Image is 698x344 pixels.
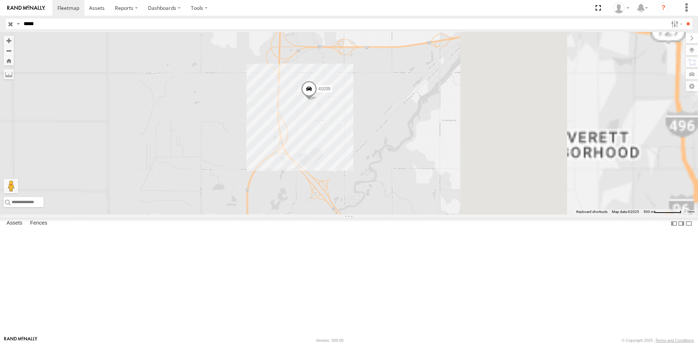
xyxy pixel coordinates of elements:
label: Map Settings [686,81,698,91]
label: Hide Summary Table [685,218,693,229]
a: Terms and Conditions [655,338,694,343]
button: Drag Pegman onto the map to open Street View [4,179,18,193]
label: Dock Summary Table to the Right [678,218,685,229]
button: Zoom in [4,36,14,46]
label: Fences [27,218,51,229]
div: © Copyright 2025 - [622,338,694,343]
span: Map data ©2025 [612,210,639,214]
button: Map Scale: 500 m per 71 pixels [641,209,683,214]
i: ? [658,2,669,14]
div: Ryan Roxas [611,3,632,13]
button: Zoom out [4,46,14,56]
div: Version: 308.00 [316,338,344,343]
label: Search Query [15,19,21,29]
label: Search Filter Options [668,19,684,29]
button: Keyboard shortcuts [576,209,607,214]
button: Zoom Home [4,56,14,66]
label: Assets [3,218,26,229]
label: Dock Summary Table to the Left [670,218,678,229]
a: Visit our Website [4,337,37,344]
label: Measure [4,69,14,79]
span: 41039 [318,86,330,91]
span: 500 m [643,210,654,214]
a: Terms (opens in new tab) [687,210,695,213]
img: rand-logo.svg [7,5,45,11]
